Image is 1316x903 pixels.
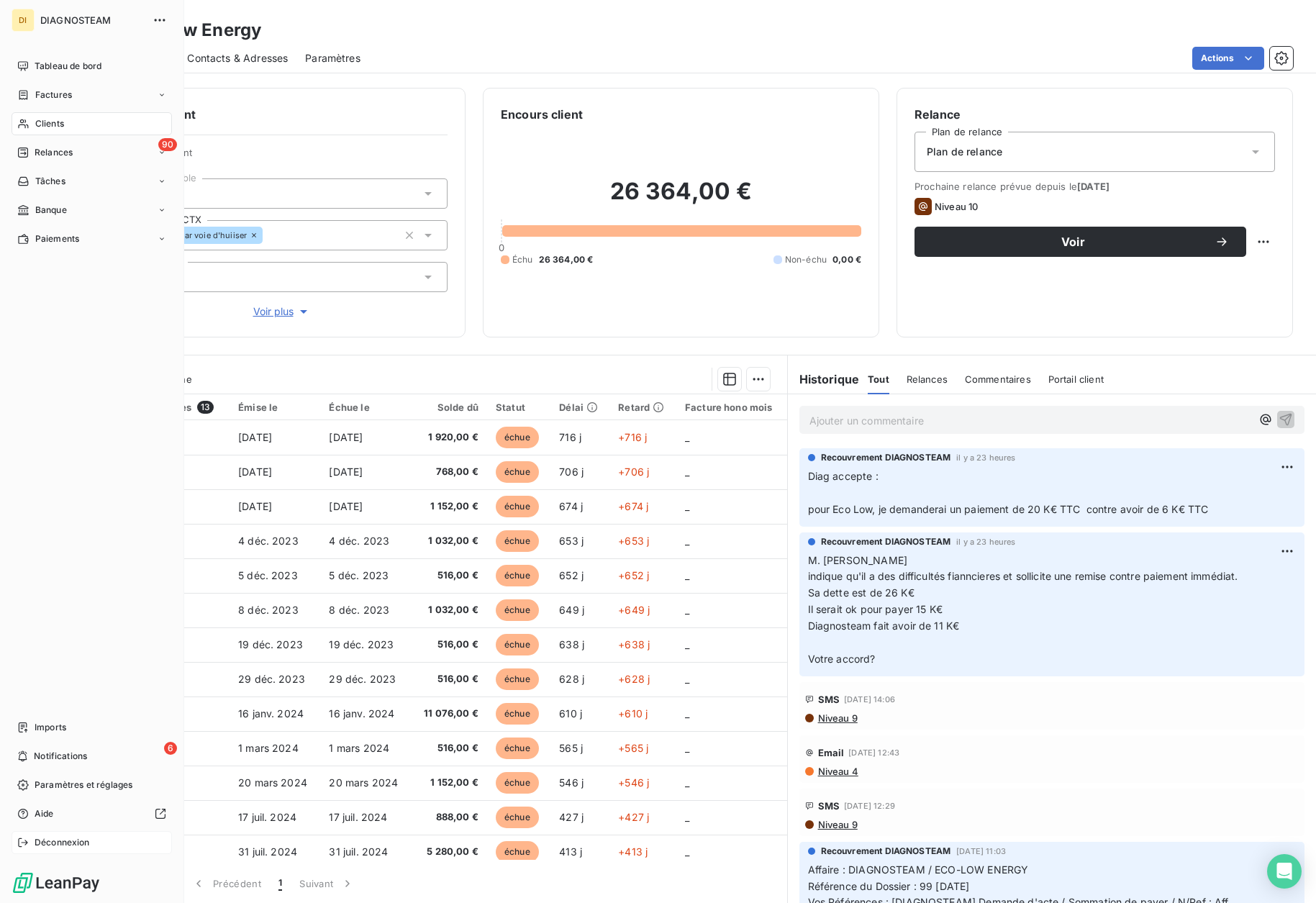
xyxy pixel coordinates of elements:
[420,637,478,652] span: 516,00 €
[496,530,539,552] span: échue
[238,742,299,754] span: 1 mars 2024
[35,117,64,130] span: Clients
[496,703,539,725] span: échue
[559,776,584,789] span: 546 j
[907,373,948,385] span: Relances
[956,847,1006,856] span: [DATE] 11:03
[818,800,840,812] span: SMS
[685,776,689,789] span: _
[496,807,539,828] span: échue
[420,810,478,825] span: 888,00 €
[329,431,363,443] span: [DATE]
[34,750,87,763] span: Notifications
[844,802,895,810] span: [DATE] 12:29
[87,106,448,123] h6: Informations client
[956,537,1015,546] span: il y a 23 heures
[238,500,272,512] span: [DATE]
[559,535,584,547] span: 653 j
[618,500,648,512] span: +674 j
[785,253,827,266] span: Non-échu
[559,500,583,512] span: 674 j
[496,738,539,759] span: échue
[329,811,387,823] span: 17 juil. 2024
[868,373,889,385] span: Tout
[685,638,689,650] span: _
[496,401,542,413] div: Statut
[420,568,478,583] span: 516,00 €
[238,604,299,616] span: 8 déc. 2023
[238,707,304,720] span: 16 janv. 2024
[496,599,539,621] span: échue
[915,181,1275,192] span: Prochaine relance prévue depuis le
[116,304,448,319] button: Voir plus
[818,747,845,758] span: Email
[935,201,978,212] span: Niveau 10
[496,496,539,517] span: échue
[818,694,840,705] span: SMS
[238,811,296,823] span: 17 juil. 2024
[35,779,132,791] span: Paramètres et réglages
[559,811,584,823] span: 427 j
[821,845,951,858] span: Recouvrement DIAGNOSTEAM
[496,841,539,863] span: échue
[496,772,539,794] span: échue
[291,868,363,899] button: Suivant
[496,461,539,483] span: échue
[1267,854,1302,889] div: Open Intercom Messenger
[559,707,582,720] span: 610 j
[35,146,73,159] span: Relances
[965,373,1031,385] span: Commentaires
[1048,373,1104,385] span: Portail client
[618,569,649,581] span: +652 j
[685,431,689,443] span: _
[278,876,282,891] span: 1
[35,721,66,734] span: Imports
[496,634,539,655] span: échue
[238,638,303,650] span: 19 déc. 2023
[12,9,35,32] div: DI
[927,145,1002,159] span: Plan de relance
[844,695,895,704] span: [DATE] 14:06
[35,807,54,820] span: Aide
[12,802,172,825] a: Aide
[420,401,478,413] div: Solde dû
[817,712,858,724] span: Niveau 9
[808,554,1238,665] span: M. [PERSON_NAME] indique qu'il a des difficultés fianncieres et sollicite une remise contre paiem...
[685,811,689,823] span: _
[817,766,858,777] span: Niveau 4
[817,819,858,830] span: Niveau 9
[685,604,689,616] span: _
[1192,47,1264,70] button: Actions
[685,707,689,720] span: _
[305,51,360,65] span: Paramètres
[183,868,270,899] button: Précédent
[132,231,247,240] span: Sommation par voie d'huiiser
[127,17,261,43] h3: Eco-low Energy
[420,672,478,686] span: 516,00 €
[35,204,67,217] span: Banque
[512,253,533,266] span: Échu
[618,535,649,547] span: +653 j
[559,742,583,754] span: 565 j
[496,427,539,448] span: échue
[496,565,539,586] span: échue
[238,431,272,443] span: [DATE]
[618,431,647,443] span: +716 j
[329,776,398,789] span: 20 mars 2024
[559,604,584,616] span: 649 j
[116,147,448,167] span: Propriétés Client
[539,253,594,266] span: 26 364,00 €
[238,466,272,478] span: [DATE]
[618,604,650,616] span: +649 j
[40,14,144,26] span: DIAGNOSTEAM
[253,304,311,319] span: Voir plus
[164,742,177,755] span: 6
[158,138,177,151] span: 90
[788,371,860,388] h6: Historique
[832,253,861,266] span: 0,00 €
[238,569,298,581] span: 5 déc. 2023
[685,742,689,754] span: _
[197,401,214,414] span: 13
[329,535,389,547] span: 4 déc. 2023
[420,603,478,617] span: 1 032,00 €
